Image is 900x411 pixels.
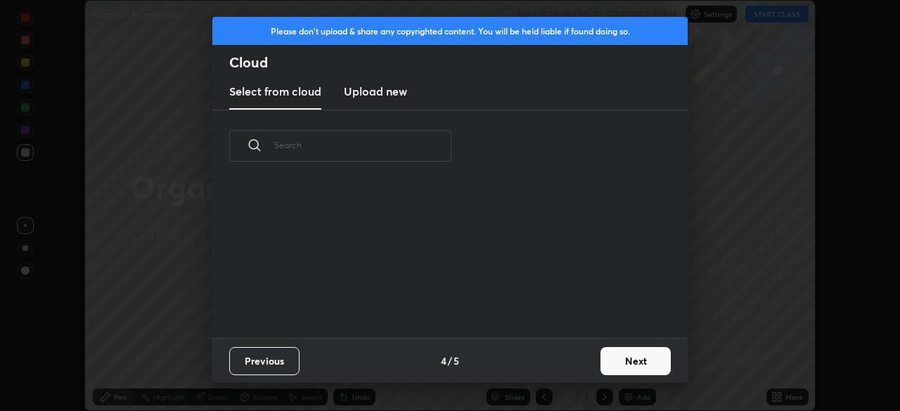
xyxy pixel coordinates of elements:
button: Next [600,347,671,375]
button: Previous [229,347,300,375]
h4: 4 [441,353,446,368]
input: Search [274,115,451,175]
h4: 5 [454,353,459,368]
div: Please don't upload & share any copyrighted content. You will be held liable if found doing so. [212,17,688,45]
h3: Upload new [344,83,407,100]
h4: / [448,353,452,368]
h2: Cloud [229,53,688,72]
h3: Select from cloud [229,83,321,100]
